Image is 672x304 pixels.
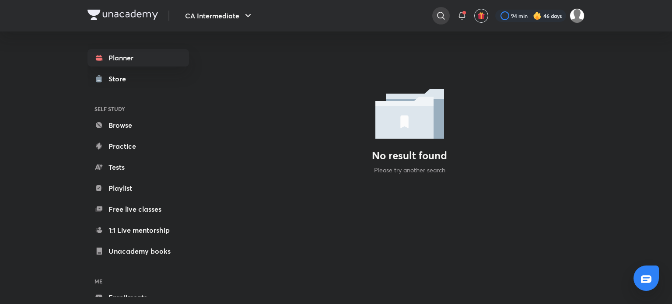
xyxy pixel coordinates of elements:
a: Practice [87,137,189,155]
img: No data [375,89,444,139]
div: Store [108,73,131,84]
h6: ME [87,274,189,289]
button: CA Intermediate [180,7,259,24]
a: Unacademy books [87,242,189,260]
button: avatar [474,9,488,23]
a: Planner [87,49,189,66]
a: 1:1 Live mentorship [87,221,189,239]
a: Playlist [87,179,189,197]
img: Company Logo [87,10,158,20]
p: Please try another search [374,165,445,175]
h3: No result found [372,149,447,162]
a: Browse [87,116,189,134]
a: Tests [87,158,189,176]
img: streak [533,11,542,20]
h6: SELF STUDY [87,101,189,116]
a: Store [87,70,189,87]
a: Free live classes [87,200,189,218]
img: avatar [477,12,485,20]
a: Company Logo [87,10,158,22]
img: siddhant soni [570,8,584,23]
